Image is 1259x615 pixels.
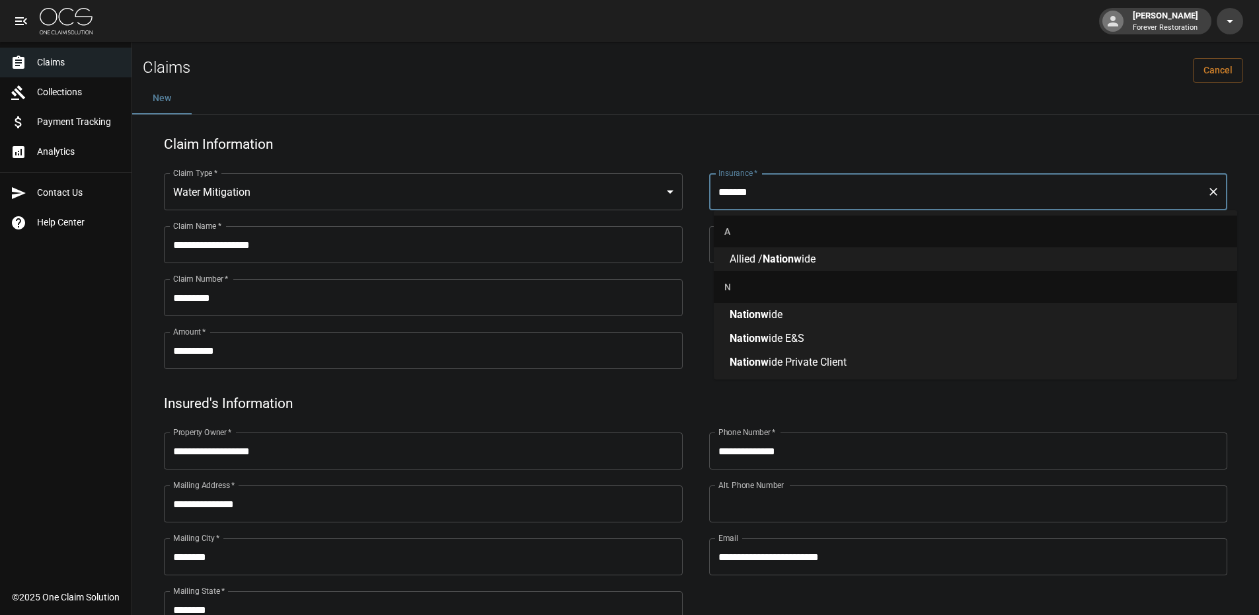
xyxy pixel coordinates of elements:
[132,83,192,114] button: New
[12,591,120,604] div: © 2025 One Claim Solution
[1133,22,1198,34] p: Forever Restoration
[769,308,782,321] span: ide
[730,308,769,321] span: Nationw
[37,115,121,129] span: Payment Tracking
[802,253,816,265] span: ide
[132,83,1259,114] div: dynamic tabs
[173,167,217,179] label: Claim Type
[769,356,847,368] span: ide Private Client
[718,479,784,491] label: Alt. Phone Number
[730,253,763,265] span: Allied /
[173,532,220,544] label: Mailing City
[1204,183,1223,201] button: Clear
[1127,9,1203,33] div: [PERSON_NAME]
[714,271,1237,303] div: N
[173,220,221,231] label: Claim Name
[718,167,757,179] label: Insurance
[40,8,93,34] img: ocs-logo-white-transparent.png
[173,273,228,284] label: Claim Number
[718,427,775,438] label: Phone Number
[1193,58,1243,83] a: Cancel
[714,216,1237,247] div: A
[173,326,206,337] label: Amount
[769,332,804,345] span: ide E&S
[730,332,769,345] span: Nationw
[37,56,121,69] span: Claims
[718,532,738,544] label: Email
[8,8,34,34] button: open drawer
[143,58,190,77] h2: Claims
[37,145,121,159] span: Analytics
[164,173,683,210] div: Water Mitigation
[730,356,769,368] span: Nationw
[763,253,802,265] span: Nationw
[37,186,121,200] span: Contact Us
[173,585,225,596] label: Mailing State
[173,479,235,491] label: Mailing Address
[37,216,121,229] span: Help Center
[37,85,121,99] span: Collections
[173,427,232,438] label: Property Owner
